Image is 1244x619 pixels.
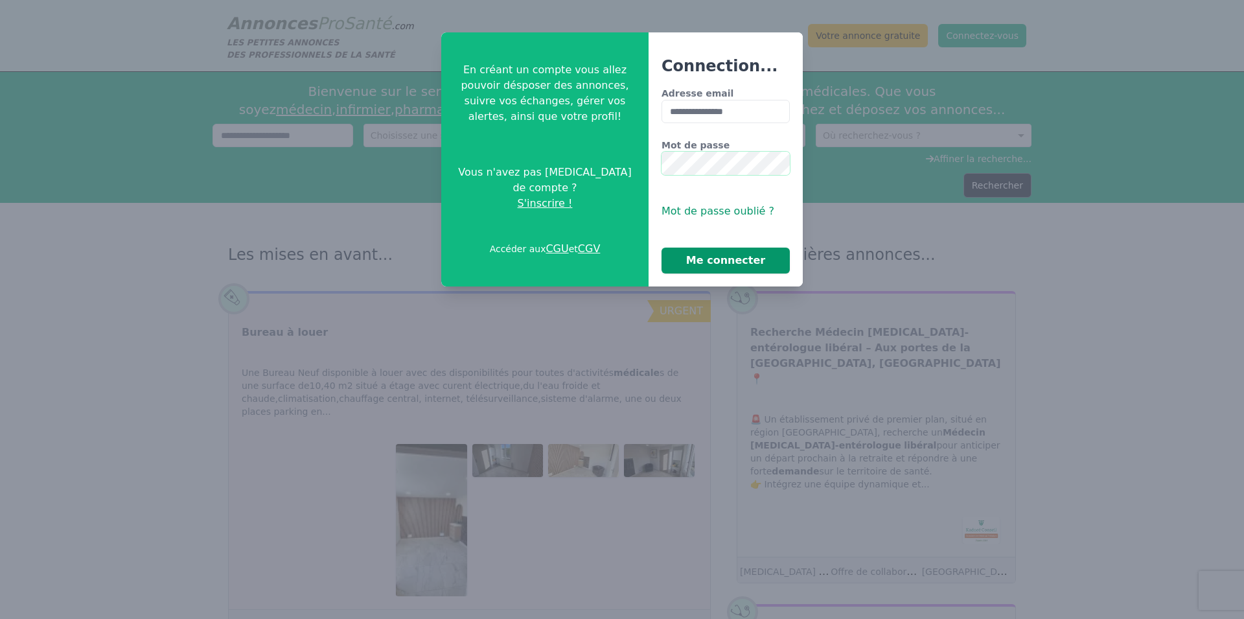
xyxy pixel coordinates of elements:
span: Mot de passe oublié ? [662,205,774,217]
button: Me connecter [662,248,790,274]
label: Mot de passe [662,139,790,152]
span: S'inscrire ! [518,196,573,211]
p: Accéder aux et [490,241,601,257]
p: En créant un compte vous allez pouvoir désposer des annonces, suivre vos échanges, gérer vos aler... [452,62,638,124]
span: Vous n'avez pas [MEDICAL_DATA] de compte ? [452,165,638,196]
a: CGV [578,242,601,255]
label: Adresse email [662,87,790,100]
h3: Connection... [662,56,790,76]
a: CGU [546,242,568,255]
